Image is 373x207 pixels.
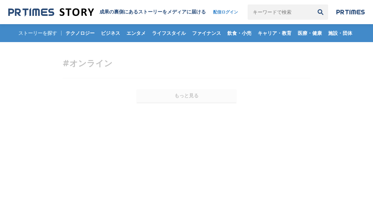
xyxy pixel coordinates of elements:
[149,30,189,36] span: ライフスタイル
[8,8,94,17] img: 成果の裏側にあるストーリーをメディアに届ける
[63,30,97,36] span: テクノロジー
[189,24,224,42] a: ファイナンス
[325,24,355,42] a: 施設・団体
[206,4,245,20] a: 配信ログイン
[313,4,328,20] button: 検索
[98,24,123,42] a: ビジネス
[99,9,206,15] h1: 成果の裏側にあるストーリーをメディアに届ける
[255,24,294,42] a: キャリア・教育
[98,30,123,36] span: ビジネス
[224,24,254,42] a: 飲食・小売
[325,30,355,36] span: 施設・団体
[336,9,365,15] img: prtimes
[255,30,294,36] span: キャリア・教育
[8,8,206,17] a: 成果の裏側にあるストーリーをメディアに届ける 成果の裏側にあるストーリーをメディアに届ける
[295,24,325,42] a: 医療・健康
[189,30,224,36] span: ファイナンス
[124,30,149,36] span: エンタメ
[295,30,325,36] span: 医療・健康
[124,24,149,42] a: エンタメ
[248,4,313,20] input: キーワードで検索
[63,24,97,42] a: テクノロジー
[149,24,189,42] a: ライフスタイル
[224,30,254,36] span: 飲食・小売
